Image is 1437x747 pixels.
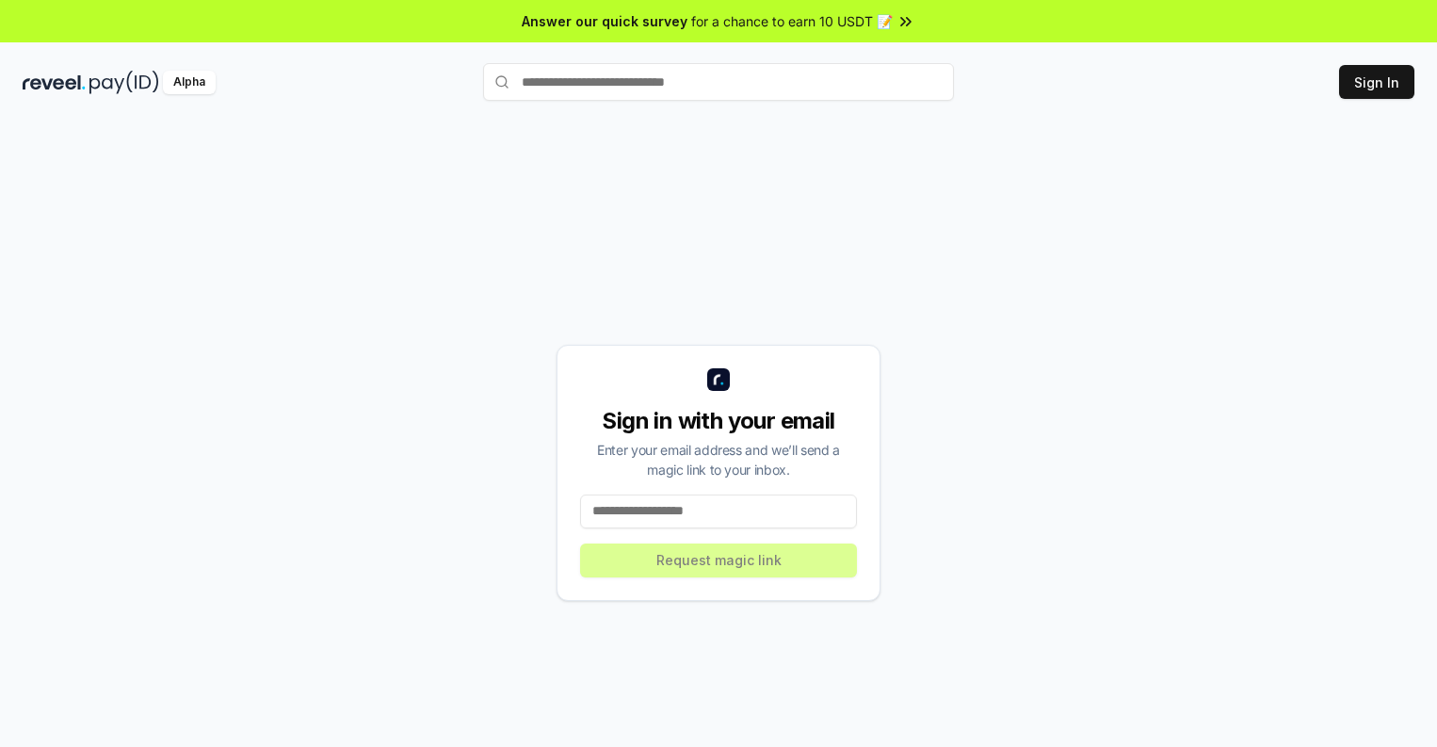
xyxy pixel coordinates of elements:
[707,368,730,391] img: logo_small
[23,71,86,94] img: reveel_dark
[580,406,857,436] div: Sign in with your email
[1339,65,1414,99] button: Sign In
[580,440,857,479] div: Enter your email address and we’ll send a magic link to your inbox.
[89,71,159,94] img: pay_id
[163,71,216,94] div: Alpha
[522,11,687,31] span: Answer our quick survey
[691,11,893,31] span: for a chance to earn 10 USDT 📝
